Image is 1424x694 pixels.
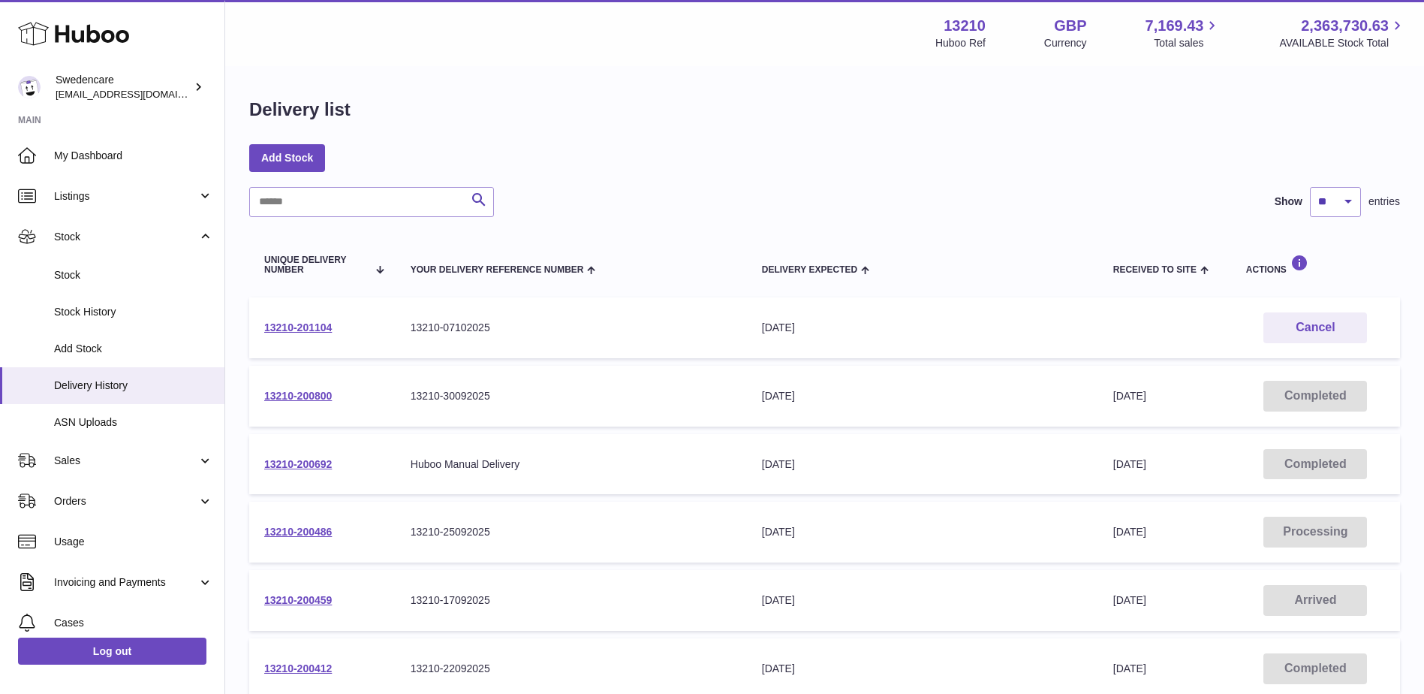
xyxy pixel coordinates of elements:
[264,662,332,674] a: 13210-200412
[54,149,213,163] span: My Dashboard
[762,525,1083,539] div: [DATE]
[54,575,197,590] span: Invoicing and Payments
[54,189,197,204] span: Listings
[762,457,1083,472] div: [DATE]
[1279,36,1406,50] span: AVAILABLE Stock Total
[1146,16,1204,36] span: 7,169.43
[411,662,732,676] div: 13210-22092025
[411,525,732,539] div: 13210-25092025
[18,638,206,665] a: Log out
[411,321,732,335] div: 13210-07102025
[411,593,732,608] div: 13210-17092025
[1113,458,1146,470] span: [DATE]
[411,457,732,472] div: Huboo Manual Delivery
[1113,390,1146,402] span: [DATE]
[264,594,332,606] a: 13210-200459
[762,389,1083,403] div: [DATE]
[1275,195,1302,209] label: Show
[54,230,197,244] span: Stock
[1044,36,1087,50] div: Currency
[264,526,332,538] a: 13210-200486
[18,76,41,98] img: gemma.horsfield@swedencare.co.uk
[935,36,986,50] div: Huboo Ref
[54,342,213,356] span: Add Stock
[54,305,213,319] span: Stock History
[54,454,197,468] span: Sales
[1113,526,1146,538] span: [DATE]
[762,321,1083,335] div: [DATE]
[411,265,584,275] span: Your Delivery Reference Number
[762,265,857,275] span: Delivery Expected
[1154,36,1221,50] span: Total sales
[264,390,332,402] a: 13210-200800
[264,255,367,275] span: Unique Delivery Number
[54,535,213,549] span: Usage
[1279,16,1406,50] a: 2,363,730.63 AVAILABLE Stock Total
[54,616,213,630] span: Cases
[1113,662,1146,674] span: [DATE]
[1113,265,1197,275] span: Received to Site
[54,494,197,508] span: Orders
[249,98,351,122] h1: Delivery list
[264,458,332,470] a: 13210-200692
[1146,16,1221,50] a: 7,169.43 Total sales
[944,16,986,36] strong: 13210
[264,321,332,333] a: 13210-201104
[54,415,213,430] span: ASN Uploads
[56,73,191,101] div: Swedencare
[1113,594,1146,606] span: [DATE]
[411,389,732,403] div: 13210-30092025
[56,88,221,100] span: [EMAIL_ADDRESS][DOMAIN_NAME]
[54,268,213,282] span: Stock
[1246,255,1385,275] div: Actions
[1368,195,1400,209] span: entries
[1263,312,1367,343] button: Cancel
[1054,16,1086,36] strong: GBP
[1301,16,1389,36] span: 2,363,730.63
[762,662,1083,676] div: [DATE]
[249,144,325,171] a: Add Stock
[762,593,1083,608] div: [DATE]
[54,379,213,393] span: Delivery History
